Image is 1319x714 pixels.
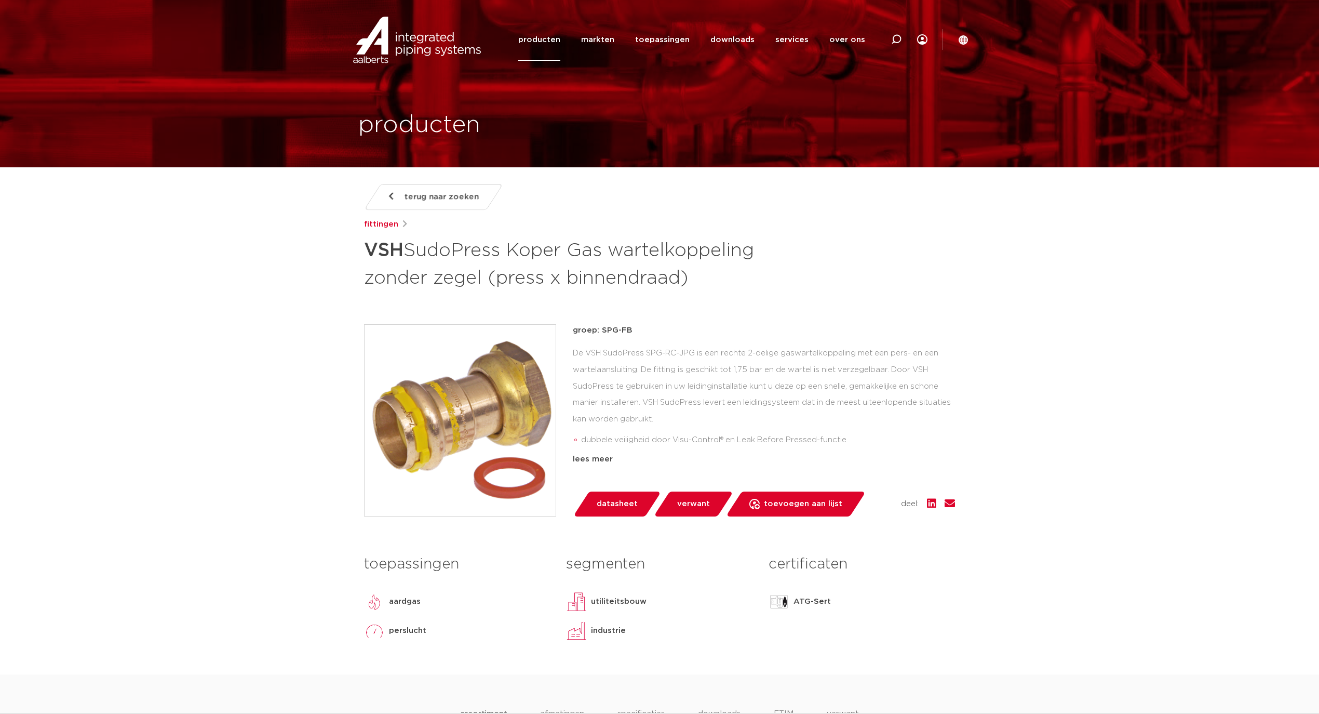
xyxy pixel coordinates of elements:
[901,498,919,510] span: deel:
[389,625,426,637] p: perslucht
[829,19,865,61] a: over ons
[677,496,710,512] span: verwant
[364,218,398,231] a: fittingen
[364,184,503,210] a: terug naar zoeken
[573,324,955,337] p: groep: SPG-FB
[635,19,690,61] a: toepassingen
[364,591,385,612] img: aardgas
[573,492,661,517] a: datasheet
[364,241,403,260] strong: VSH
[591,596,647,608] p: utiliteitsbouw
[405,189,479,205] span: terug naar zoeken
[581,448,955,465] li: voorzien van alle relevante keuren
[653,492,733,517] a: verwant
[566,554,752,575] h3: segmenten
[597,496,638,512] span: datasheet
[573,453,955,466] div: lees meer
[518,19,865,61] nav: Menu
[764,496,842,512] span: toevoegen aan lijst
[581,432,955,448] li: dubbele veiligheid door Visu-Control® en Leak Before Pressed-functie
[573,345,955,449] div: De VSH SudoPress SPG-RC-JPG is een rechte 2-delige gaswartelkoppeling met een pers- en een wartel...
[566,620,587,641] img: industrie
[769,591,789,612] img: ATG-Sert
[710,19,755,61] a: downloads
[364,554,550,575] h3: toepassingen
[769,554,955,575] h3: certificaten
[518,19,560,61] a: producten
[364,235,754,291] h1: SudoPress Koper Gas wartelkoppeling zonder zegel (press x binnendraad)
[364,620,385,641] img: perslucht
[775,19,809,61] a: services
[581,19,614,61] a: markten
[566,591,587,612] img: utiliteitsbouw
[591,625,626,637] p: industrie
[389,596,421,608] p: aardgas
[793,596,831,608] p: ATG-Sert
[358,109,480,142] h1: producten
[365,325,556,516] img: Product Image for VSH SudoPress Koper Gas wartelkoppeling zonder zegel (press x binnendraad)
